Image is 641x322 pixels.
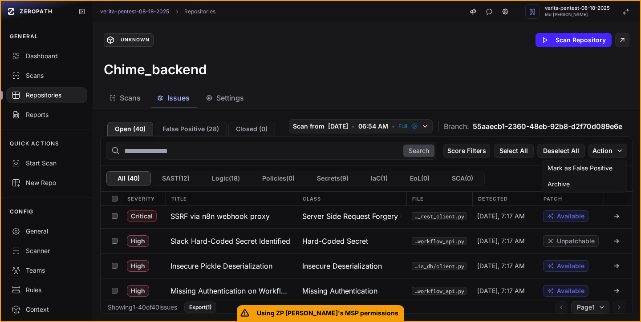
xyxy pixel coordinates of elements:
button: Policies(0) [251,171,306,185]
a: General [1,221,93,241]
button: app/redis_db/client.py [412,262,467,270]
button: Secrets(9) [306,171,360,185]
div: High Missing Authentication on Workflow Endpoints Missing Authentication app/api/workflow_api.py ... [101,278,633,303]
div: High Insecure Pickle Deserialization Insecure Deserialization app/redis_db/client.py [DATE], 7:17... [101,253,633,278]
div: Patch [538,192,604,205]
span: Scan from [293,122,325,131]
span: [DATE], 7:17 AM [477,286,525,295]
div: Context [12,305,82,314]
div: Action [542,160,627,193]
p: GENERAL [10,33,38,40]
span: Server Side Request Forgery (SSRF) [302,211,401,221]
button: Insecure Pickle Deserialization [165,254,296,278]
span: [DATE] [328,122,348,131]
span: Using ZP [PERSON_NAME]'s MSP permissions [253,305,404,321]
span: High [127,235,149,247]
span: Issues [167,93,190,103]
div: Teams [12,266,82,275]
a: Scanner [1,241,93,261]
h3: Slack Hard-Coded Secret Identified [170,236,290,246]
div: Repositories [12,91,82,100]
button: All (40) [106,171,151,185]
button: app/api/workflow_api.py [412,287,467,295]
button: Deselect All [537,144,585,158]
svg: chevron right, [174,8,180,15]
button: Scan Repository [536,33,612,47]
button: Scan from [DATE] • 06:54 AM • Full [289,119,433,133]
h3: Missing Authentication on Workflow Endpoints [170,286,291,296]
button: Open (40) [107,122,153,136]
span: verita-pentest-08-18-2025 [545,6,610,11]
div: Rules [12,286,82,294]
span: • [352,122,355,131]
div: Scans [12,71,82,80]
div: Dashboard [12,52,82,60]
span: 06:54 AM [358,122,388,131]
a: Reports [1,105,93,125]
button: app/api/workflow_api.py [412,237,467,245]
div: Severity [122,192,166,205]
span: High [127,285,149,297]
button: Missing Authentication on Workflow Endpoints [165,278,296,303]
a: Rules [1,280,93,300]
span: • [392,122,395,131]
span: Insecure Deserialization [302,261,382,271]
span: Unpatchable [557,237,595,246]
button: SCA(0) [441,171,484,185]
button: Select All [494,144,534,158]
span: High [127,260,149,272]
span: Hard-Coded Secret [302,236,368,246]
span: 55aaecb1-2360-48eb-92b8-d2f70d089e6e [473,121,622,132]
button: EoL(0) [399,171,441,185]
span: ZEROPATH [20,8,53,15]
button: Export(1) [184,302,216,313]
button: SSRF via n8n webhook proxy [165,204,296,228]
span: Settings [216,93,244,103]
button: Search [403,145,434,157]
span: Page 1 [577,303,595,312]
p: QUICK ACTIONS [10,140,60,147]
span: [DATE], 7:17 AM [477,212,525,221]
button: Slack Hard-Coded Secret Identified [165,229,296,253]
span: Available [557,262,584,270]
button: SAST(12) [151,171,201,185]
a: Context [1,300,93,319]
span: [DATE], 7:17 AM [477,237,525,246]
div: Mark as False Positive [548,164,613,173]
button: app/api/n8n/n8n_rest_client.py [412,212,467,220]
h3: Chime_backend [104,61,207,77]
div: Detected [472,192,538,205]
span: Available [557,212,584,221]
div: New Repo [12,178,82,187]
button: IaC(1) [360,171,399,185]
h3: SSRF via n8n webhook proxy [170,211,270,221]
span: Branch: [444,121,469,132]
a: Scans [1,66,93,85]
div: Unknown [117,36,153,44]
div: Showing 1 - 40 of 40 issues [108,303,177,312]
button: Action [588,144,627,158]
div: Critical SSRF via n8n webhook proxy Server Side Request Forgery (SSRF) app/api/n8n/n8n_rest_clien... [101,203,633,228]
span: Missing Authentication [302,286,377,296]
div: General [12,227,82,236]
div: Archive [548,180,570,189]
a: ZEROPATH [4,4,71,19]
button: Start Scan [1,153,93,173]
button: False Positive (28) [155,122,227,136]
span: Md [PERSON_NAME] [545,12,610,17]
div: Scanner [12,246,82,255]
button: Logic(18) [201,171,251,185]
h3: Insecure Pickle Deserialization [170,261,272,271]
nav: breadcrumb [100,8,215,15]
button: Score Filters [443,144,490,158]
div: Class [297,192,406,205]
a: Teams [1,261,93,280]
p: CONFIG [10,208,33,215]
div: Title [166,192,297,205]
button: Closed (0) [228,122,275,136]
div: Start Scan [12,159,82,168]
span: [DATE], 7:17 AM [477,262,525,270]
div: File [406,192,472,205]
